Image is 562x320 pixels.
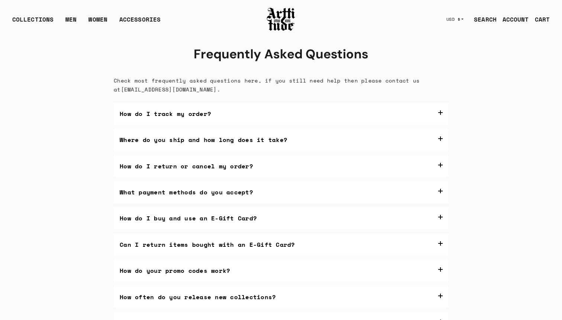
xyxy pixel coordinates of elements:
h1: Frequently Asked Questions [0,39,562,62]
div: COLLECTIONS [12,15,54,30]
p: Check most frequently asked questions here, if you still need help then please contact us at . [114,76,448,93]
a: ACCOUNT [497,12,529,27]
a: WOMEN [88,15,107,30]
a: MEN [65,15,77,30]
label: What payment methods do you accept? [114,181,448,203]
button: USD $ [442,11,468,28]
label: How do I return or cancel my order? [114,155,448,177]
label: How do I buy and use an E-Gift Card? [114,207,448,229]
img: Arttitude [266,7,296,32]
label: How do your promo codes work? [114,260,448,281]
span: USD $ [446,16,461,22]
label: How do I track my order? [114,103,448,125]
div: ACCESSORIES [119,15,161,30]
a: SEARCH [468,12,497,27]
div: CART [535,15,550,24]
label: Where do you ship and how long does it take? [114,129,448,151]
ul: Main navigation [6,15,167,30]
a: Open cart [529,12,550,27]
a: [EMAIL_ADDRESS][DOMAIN_NAME] [121,85,217,93]
label: Can I return items bought with an E-Gift Card? [114,234,448,255]
label: How often do you release new collections? [114,286,448,308]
